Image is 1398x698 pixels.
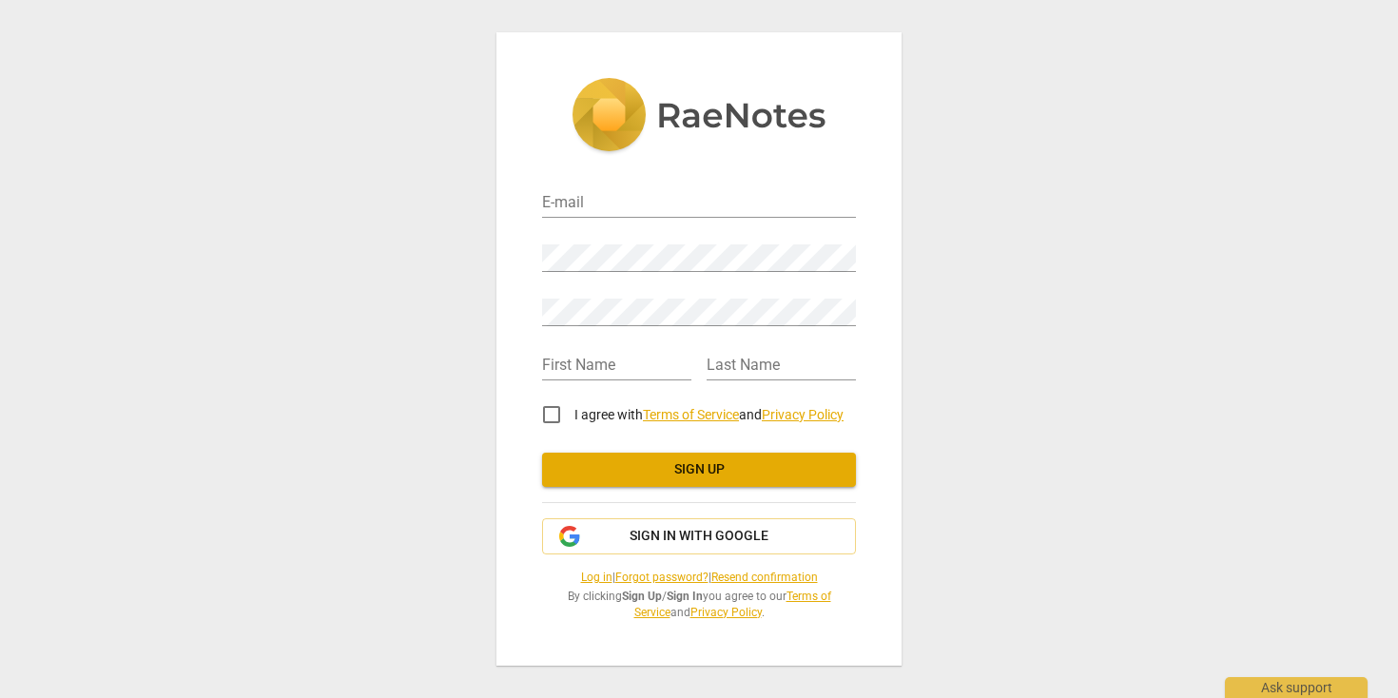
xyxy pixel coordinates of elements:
a: Resend confirmation [711,571,818,584]
a: Privacy Policy [762,407,844,422]
div: Ask support [1225,677,1368,698]
span: Sign up [557,460,841,479]
button: Sign in with Google [542,518,856,554]
span: By clicking / you agree to our and . [542,589,856,620]
a: Terms of Service [643,407,739,422]
a: Forgot password? [615,571,709,584]
a: Terms of Service [634,590,831,619]
button: Sign up [542,453,856,487]
span: | | [542,570,856,586]
b: Sign In [667,590,703,603]
a: Log in [581,571,612,584]
a: Privacy Policy [690,606,762,619]
img: 5ac2273c67554f335776073100b6d88f.svg [572,78,826,156]
span: Sign in with Google [630,527,768,546]
b: Sign Up [622,590,662,603]
span: I agree with and [574,407,844,422]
